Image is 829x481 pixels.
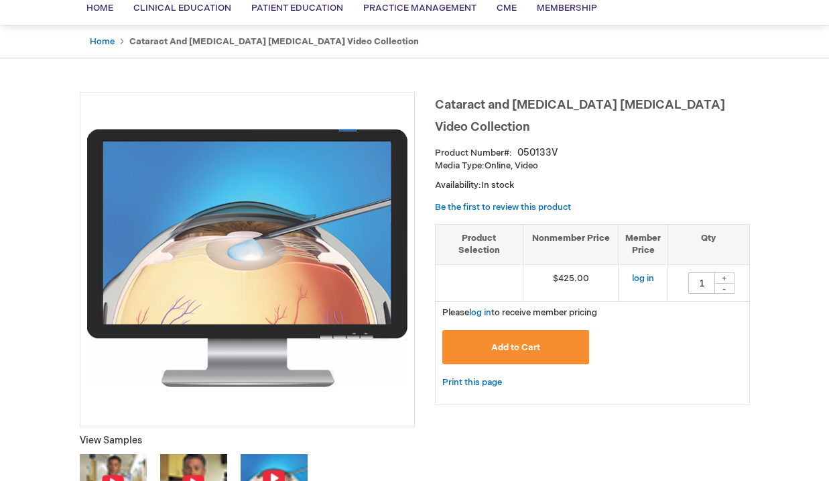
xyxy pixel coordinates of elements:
strong: Product Number [435,148,512,158]
strong: Cataract and [MEDICAL_DATA] [MEDICAL_DATA] Video Collection [129,36,419,47]
span: Home [86,3,113,13]
td: $425.00 [523,264,619,301]
span: Add to Cart [491,342,540,353]
div: - [714,283,735,294]
p: View Samples [80,434,415,447]
button: Add to Cart [442,330,590,364]
th: Product Selection [436,224,523,264]
span: Membership [537,3,597,13]
span: CME [497,3,517,13]
span: In stock [481,180,514,191]
p: Online, Video [435,160,750,172]
span: Patient Education [251,3,343,13]
input: Qty [688,272,715,294]
th: Member Price [619,224,668,264]
span: Cataract and [MEDICAL_DATA] [MEDICAL_DATA] Video Collection [435,98,725,134]
p: Availability: [435,179,750,192]
th: Qty [668,224,749,264]
span: Practice Management [363,3,476,13]
a: log in [469,307,491,318]
th: Nonmember Price [523,224,619,264]
div: + [714,272,735,284]
a: Print this page [442,374,502,391]
span: Please to receive member pricing [442,307,597,318]
div: 050133V [517,146,558,160]
a: Be the first to review this product [435,202,571,213]
span: Clinical Education [133,3,231,13]
strong: Media Type: [435,160,485,171]
img: Cataract and Refractive Surgery Patient Education Video Collection [87,129,407,387]
a: log in [632,273,654,284]
a: Home [90,36,115,47]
